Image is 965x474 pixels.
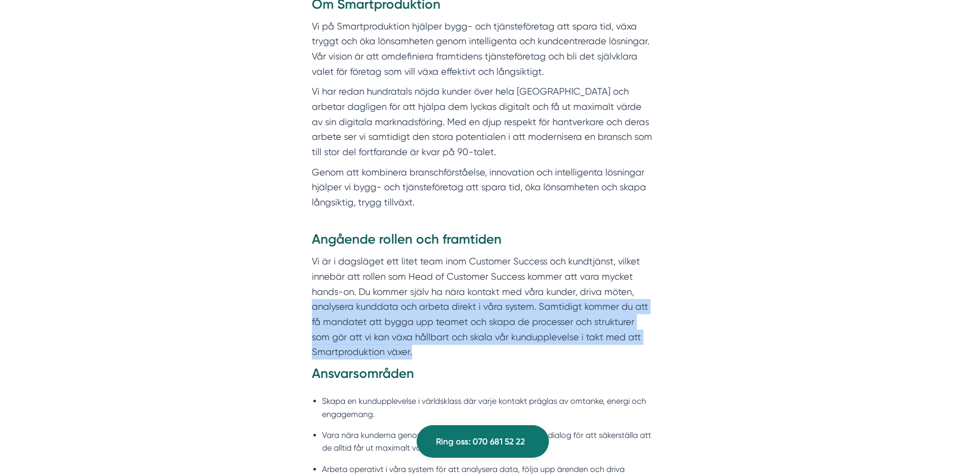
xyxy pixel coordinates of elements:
[436,435,525,449] span: Ring oss: 070 681 52 22
[312,366,414,381] strong: Ansvarsområden
[322,429,654,455] li: Vara nära kunderna genom möten, uppföljningar och daglig dialog för att säkerställa att de alltid...
[312,84,654,159] p: Vi har redan hundratals nöjda kunder över hela [GEOGRAPHIC_DATA] och arbetar dagligen för att hjä...
[312,165,654,211] p: Genom att kombinera branschförståelse, innovation och intelligenta lösningar hjälper vi bygg- och...
[312,254,654,360] p: Vi är i dagsläget ett litet team inom Customer Success och kundtjänst, vilket innebär att rollen ...
[417,425,549,458] a: Ring oss: 070 681 52 22
[322,395,654,421] li: Skapa en kundupplevelse i världsklass där varje kontakt präglas av omtanke, energi och engagemang.
[312,19,654,79] p: Vi på Smartproduktion hjälper bygg- och tjänsteföretag att spara tid, växa tryggt och öka lönsamh...
[312,230,654,254] h3: Angående rollen och framtiden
